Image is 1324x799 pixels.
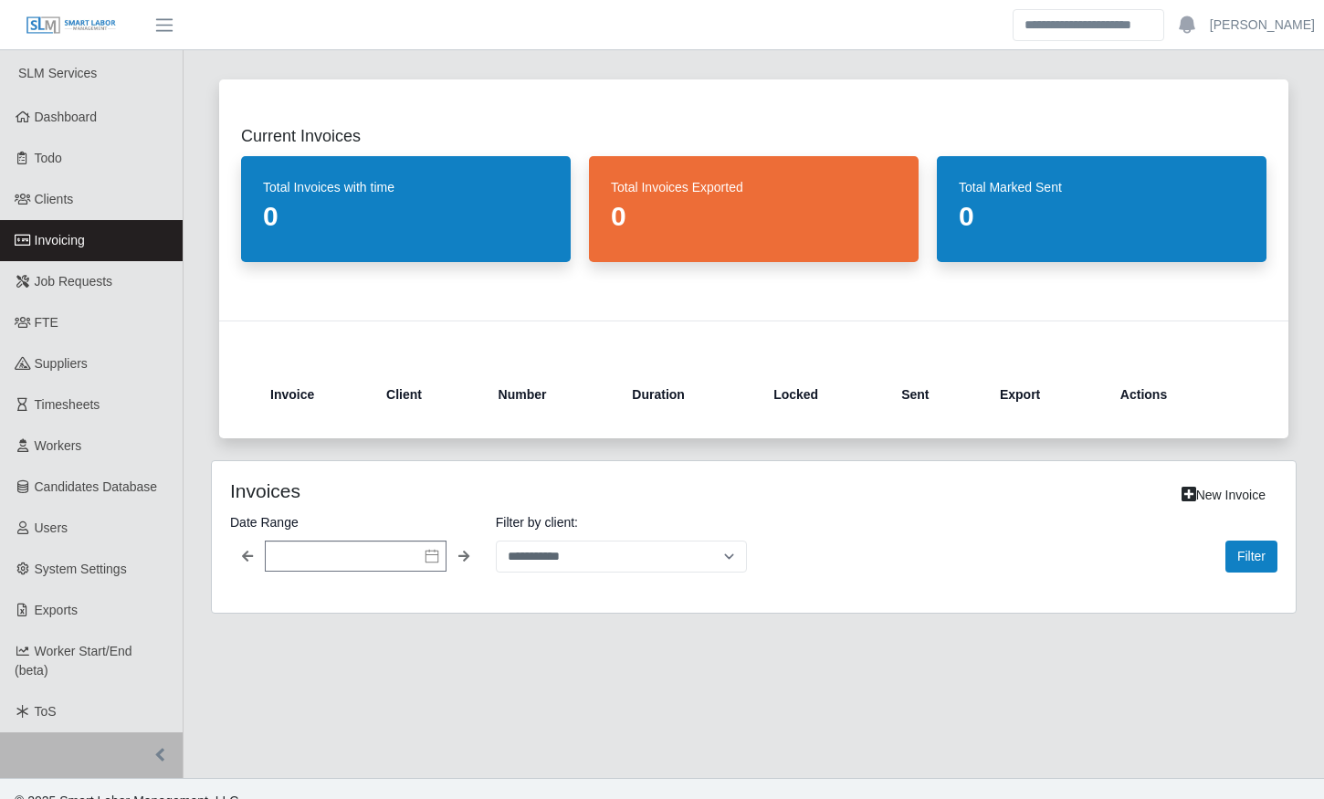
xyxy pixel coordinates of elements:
span: Invoicing [35,233,85,247]
span: Candidates Database [35,479,158,494]
th: Actions [1106,373,1237,416]
th: Duration [617,373,759,416]
button: Filter [1225,541,1277,573]
span: Job Requests [35,274,113,289]
img: SLM Logo [26,16,117,36]
span: Clients [35,192,74,206]
span: Exports [35,603,78,617]
dt: Total Invoices Exported [611,178,897,196]
span: Worker Start/End (beta) [15,644,132,678]
th: Number [484,373,618,416]
span: Timesheets [35,397,100,412]
h2: Current Invoices [241,123,1266,149]
dt: Total Marked Sent [959,178,1245,196]
span: Workers [35,438,82,453]
label: Date Range [230,511,481,533]
th: Locked [759,373,887,416]
a: [PERSON_NAME] [1210,16,1315,35]
th: Client [372,373,484,416]
span: Suppliers [35,356,88,371]
label: Filter by client: [496,511,747,533]
input: Search [1013,9,1164,41]
th: Sent [887,373,985,416]
span: Todo [35,151,62,165]
span: Users [35,520,68,535]
span: SLM Services [18,66,97,80]
a: New Invoice [1170,479,1277,511]
th: Export [985,373,1106,416]
dt: Total Invoices with time [263,178,549,196]
span: System Settings [35,562,127,576]
span: Dashboard [35,110,98,124]
h4: Invoices [230,479,650,502]
span: FTE [35,315,58,330]
span: ToS [35,704,57,719]
th: Invoice [270,373,372,416]
dd: 0 [263,200,549,233]
dd: 0 [959,200,1245,233]
dd: 0 [611,200,897,233]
